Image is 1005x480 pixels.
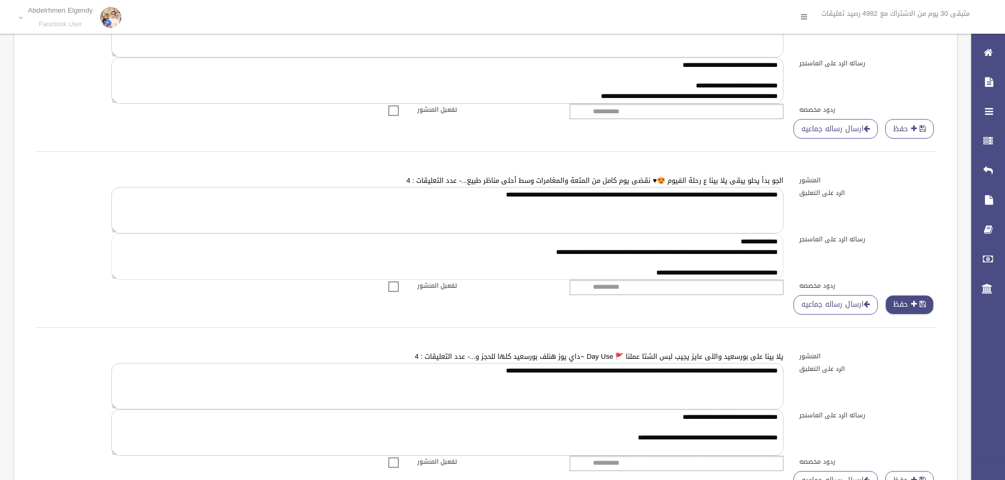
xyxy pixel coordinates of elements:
[409,104,562,115] label: تفعيل المنشور
[793,295,878,315] a: ارسال رساله جماعيه
[28,6,93,14] p: Abdelrhmen Elgendy
[791,233,944,245] label: رساله الرد على الماسنجر
[791,409,944,421] label: رساله الرد على الماسنجر
[409,280,562,291] label: تفعيل المنشور
[885,295,934,315] button: حفظ
[791,363,944,375] label: الرد على التعليق
[791,187,944,199] label: الرد على التعليق
[885,119,934,139] button: حفظ
[791,174,944,186] label: المنشور
[409,456,562,467] label: تفعيل المنشور
[791,456,944,467] label: ردود مخصصه
[793,119,878,139] a: ارسال رساله جماعيه
[406,174,783,187] a: الجو بدأ يحلو يبقى يلا بينا ع رحلة الفيوم 😍♥ نقضى يوم كامل من المتعة والمغامرات وسط أحلى مناظر طب...
[791,280,944,291] label: ردود مخصصه
[791,104,944,115] label: ردود مخصصه
[28,21,93,28] small: Facebook User
[415,350,783,363] a: يلا بينا على بورسعيد واللى عايز يجيب لبس الشتا عملنا 🚩 Day Use ~داي يوز هنلف بورسعيد كلها للحجز و...
[791,350,944,362] label: المنشور
[791,57,944,69] label: رساله الرد على الماسنجر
